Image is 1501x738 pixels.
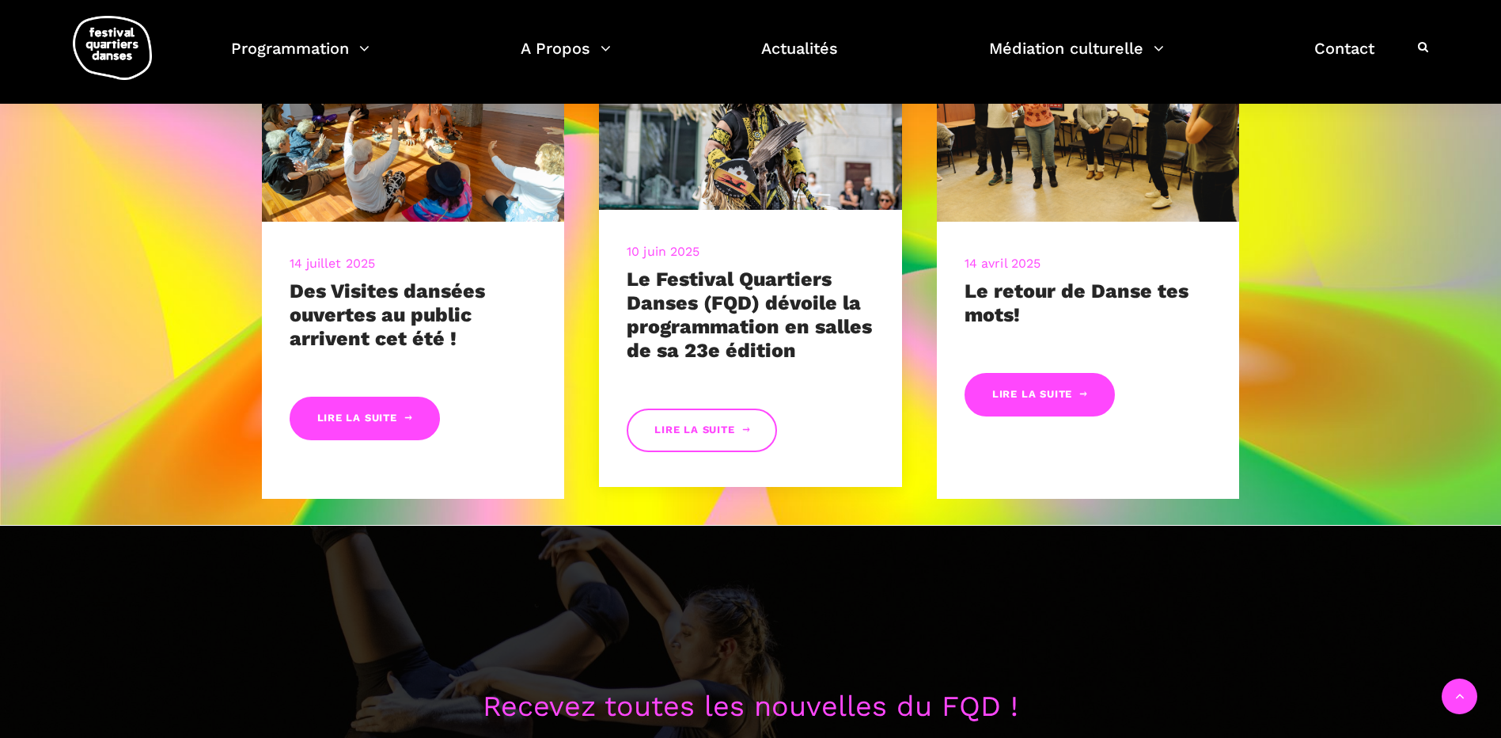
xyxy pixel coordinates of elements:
[262,20,565,222] img: 20240905-9595
[73,16,152,80] img: logo-fqd-med
[965,280,1188,326] a: Le retour de Danse tes mots!
[260,684,1241,730] p: Recevez toutes les nouvelles du FQD !
[965,373,1115,417] a: Lire la suite
[989,35,1164,82] a: Médiation culturelle
[937,20,1240,222] img: CARI, 8 mars 2023-209
[290,280,485,350] a: Des Visites dansées ouvertes au public arrivent cet été !
[965,256,1040,271] a: 14 avril 2025
[290,256,376,271] a: 14 juillet 2025
[627,244,699,259] a: 10 juin 2025
[521,35,611,82] a: A Propos
[1314,35,1374,82] a: Contact
[627,409,777,452] a: Lire la suite
[231,35,370,82] a: Programmation
[627,268,872,362] a: Le Festival Quartiers Danses (FQD) dévoile la programmation en salles de sa 23e édition
[290,397,440,440] a: Lire la suite
[761,35,838,82] a: Actualités
[599,8,902,210] img: R Barbara Diabo 11 crédit Romain Lorraine (30)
